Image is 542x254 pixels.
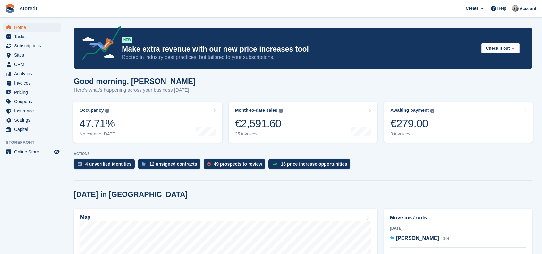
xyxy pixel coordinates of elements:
[3,78,61,87] a: menu
[3,69,61,78] a: menu
[3,147,61,156] a: menu
[390,117,434,130] div: €279.00
[390,234,449,243] a: [PERSON_NAME] 044
[74,190,188,199] h2: [DATE] in [GEOGRAPHIC_DATA]
[142,162,146,166] img: contract_signature_icon-13c848040528278c33f63329250d36e43548de30e8caae1d1a13099fd9432cc5.svg
[14,78,53,87] span: Invoices
[138,159,204,173] a: 12 unsigned contracts
[122,54,476,61] p: Rooted in industry best practices, but tailored to your subscriptions.
[3,88,61,97] a: menu
[80,131,117,137] div: No change [DATE]
[80,117,117,130] div: 47.71%
[497,5,506,12] span: Help
[235,108,277,113] div: Month-to-date sales
[272,163,277,166] img: price_increase_opportunities-93ffe204e8149a01c8c9dc8f82e8f89637d9d84a8eef4429ea346261dce0b2c0.svg
[235,131,283,137] div: 25 invoices
[3,23,61,32] a: menu
[443,236,449,241] span: 044
[390,108,429,113] div: Awaiting payment
[3,60,61,69] a: menu
[14,147,53,156] span: Online Store
[3,125,61,134] a: menu
[390,225,526,231] div: [DATE]
[279,109,283,113] img: icon-info-grey-7440780725fd019a000dd9b08b2336e03edf1995a4989e88bcd33f0948082b44.svg
[481,43,520,53] button: Check it out →
[214,161,262,167] div: 49 prospects to review
[77,26,122,62] img: price-adjustments-announcement-icon-8257ccfd72463d97f412b2fc003d46551f7dbcb40ab6d574587a9cd5c0d94...
[268,159,353,173] a: 16 price increase opportunities
[3,97,61,106] a: menu
[281,161,347,167] div: 16 price increase opportunities
[235,117,283,130] div: €2,591.60
[73,102,222,143] a: Occupancy 47.71% No change [DATE]
[122,37,132,43] div: NEW
[74,159,138,173] a: 4 unverified identities
[149,161,197,167] div: 12 unsigned contracts
[78,162,82,166] img: verify_identity-adf6edd0f0f0b5bbfe63781bf79b02c33cf7c696d77639b501bdc392416b5a36.svg
[390,131,434,137] div: 3 invoices
[3,116,61,125] a: menu
[207,162,211,166] img: prospect-51fa495bee0391a8d652442698ab0144808aea92771e9ea1ae160a38d050c398.svg
[14,116,53,125] span: Settings
[3,106,61,115] a: menu
[14,51,53,60] span: Sites
[14,32,53,41] span: Tasks
[390,214,526,222] h2: Move ins / outs
[74,77,196,86] h1: Good morning, [PERSON_NAME]
[6,139,64,146] span: Storefront
[396,235,439,241] span: [PERSON_NAME]
[105,109,109,113] img: icon-info-grey-7440780725fd019a000dd9b08b2336e03edf1995a4989e88bcd33f0948082b44.svg
[520,5,536,12] span: Account
[3,41,61,50] a: menu
[80,108,104,113] div: Occupancy
[384,102,533,143] a: Awaiting payment €279.00 3 invoices
[74,152,532,156] p: ACTIONS
[14,23,53,32] span: Home
[14,106,53,115] span: Insurance
[17,3,40,14] a: store:it
[122,45,476,54] p: Make extra revenue with our new price increases tool
[466,5,478,12] span: Create
[204,159,269,173] a: 49 prospects to review
[3,51,61,60] a: menu
[53,148,61,156] a: Preview store
[85,161,131,167] div: 4 unverified identities
[14,125,53,134] span: Capital
[74,86,196,94] p: Here's what's happening across your business [DATE]
[430,109,434,113] img: icon-info-grey-7440780725fd019a000dd9b08b2336e03edf1995a4989e88bcd33f0948082b44.svg
[14,69,53,78] span: Analytics
[5,4,15,13] img: stora-icon-8386f47178a22dfd0bd8f6a31ec36ba5ce8667c1dd55bd0f319d3a0aa187defe.svg
[229,102,378,143] a: Month-to-date sales €2,591.60 25 invoices
[3,32,61,41] a: menu
[14,88,53,97] span: Pricing
[14,41,53,50] span: Subscriptions
[14,60,53,69] span: CRM
[80,214,90,220] h2: Map
[512,5,519,12] img: Christian Ehrensvärd
[14,97,53,106] span: Coupons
